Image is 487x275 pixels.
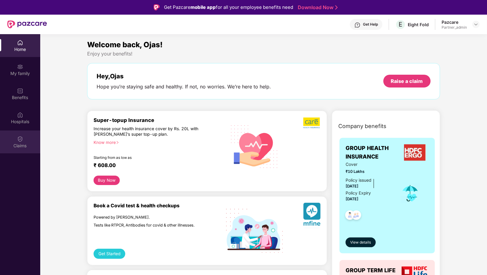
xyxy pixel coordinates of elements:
div: Know more [94,140,222,144]
img: svg+xml;base64,PHN2ZyBpZD0iSGVscC0zMngzMiIgeG1sbnM9Imh0dHA6Ly93d3cudzMub3JnLzIwMDAvc3ZnIiB3aWR0aD... [354,22,361,28]
div: Increase your health insurance cover by Rs. 20L with [PERSON_NAME]’s super top-up plan. [94,126,200,137]
img: icon [400,183,420,203]
button: View details [346,237,376,247]
a: Download Now [298,4,336,11]
div: Super-topup Insurance [94,117,226,123]
div: Get Pazcare for all your employee benefits need [164,4,293,11]
div: Partner_admin [442,25,467,30]
img: svg+xml;base64,PHN2ZyBpZD0iSG9tZSIgeG1sbnM9Imh0dHA6Ly93d3cudzMub3JnLzIwMDAvc3ZnIiB3aWR0aD0iMjAiIG... [17,40,23,46]
span: GROUP HEALTH INSURANCE [346,144,401,161]
div: Starting from as low as [94,155,200,160]
img: b5dec4f62d2307b9de63beb79f102df3.png [303,117,321,129]
span: Company benefits [338,122,386,130]
strong: mobile app [190,4,216,10]
div: Raise a claim [391,78,423,84]
img: svg+xml;base64,PHN2ZyBpZD0iRHJvcGRvd24tMzJ4MzIiIHhtbG5zPSJodHRwOi8vd3d3LnczLm9yZy8yMDAwL3N2ZyIgd2... [474,22,478,27]
div: Policy Expiry [346,190,371,197]
img: svg+xml;base64,PHN2ZyB4bWxucz0iaHR0cDovL3d3dy53My5vcmcvMjAwMC9zdmciIHdpZHRoPSI0OC45NDMiIGhlaWdodD... [343,209,357,223]
div: Book a Covid test & health checkups [94,203,226,209]
span: Welcome back, Ojas! [87,40,163,49]
div: Tests like RTPCR, Antibodies for covid & other illnesses. [94,223,200,228]
span: View details [350,240,371,245]
span: [DATE] [346,197,358,201]
button: Get Started [94,249,125,259]
img: insurerLogo [404,144,426,161]
img: svg+xml;base64,PHN2ZyB4bWxucz0iaHR0cDovL3d3dy53My5vcmcvMjAwMC9zdmciIHdpZHRoPSI0OC45NDMiIGhlaWdodD... [349,209,364,223]
span: [DATE] [346,184,358,188]
img: Logo [154,4,160,10]
div: Powered by [PERSON_NAME]. [94,215,200,220]
img: New Pazcare Logo [7,20,47,28]
img: svg+xml;base64,PHN2ZyBpZD0iQmVuZWZpdHMiIHhtbG5zPSJodHRwOi8vd3d3LnczLm9yZy8yMDAwL3N2ZyIgd2lkdGg9Ij... [17,88,23,94]
div: Get Help [363,22,378,27]
div: ₹ 608.00 [94,162,220,170]
div: Pazcare [442,19,467,25]
button: Buy Now [94,176,119,185]
span: ₹10 Lakhs [346,169,392,175]
img: svg+xml;base64,PHN2ZyBpZD0iQ2xhaW0iIHhtbG5zPSJodHRwOi8vd3d3LnczLm9yZy8yMDAwL3N2ZyIgd2lkdGg9IjIwIi... [17,136,23,142]
span: Cover [346,161,392,168]
div: Hope you’re staying safe and healthy. If not, no worries. We’re here to help. [97,84,271,90]
img: svg+xml;base64,PHN2ZyBpZD0iSG9zcGl0YWxzIiB4bWxucz0iaHR0cDovL3d3dy53My5vcmcvMjAwMC9zdmciIHdpZHRoPS... [17,112,23,118]
span: right [116,141,119,144]
div: Eight Fold [408,22,429,27]
img: svg+xml;base64,PHN2ZyB4bWxucz0iaHR0cDovL3d3dy53My5vcmcvMjAwMC9zdmciIHhtbG5zOnhsaW5rPSJodHRwOi8vd3... [303,203,321,228]
div: Enjoy your benefits! [87,51,440,57]
img: svg+xml;base64,PHN2ZyB4bWxucz0iaHR0cDovL3d3dy53My5vcmcvMjAwMC9zdmciIHdpZHRoPSIxOTIiIGhlaWdodD0iMT... [226,209,283,253]
img: Stroke [335,4,338,11]
img: svg+xml;base64,PHN2ZyB3aWR0aD0iMjAiIGhlaWdodD0iMjAiIHZpZXdCb3g9IjAgMCAyMCAyMCIgZmlsbD0ibm9uZSIgeG... [17,64,23,70]
span: E [399,21,403,28]
div: Hey, Ojas [97,73,271,80]
img: svg+xml;base64,PHN2ZyB4bWxucz0iaHR0cDovL3d3dy53My5vcmcvMjAwMC9zdmciIHhtbG5zOnhsaW5rPSJodHRwOi8vd3... [226,117,283,175]
div: Policy issued [346,177,371,184]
